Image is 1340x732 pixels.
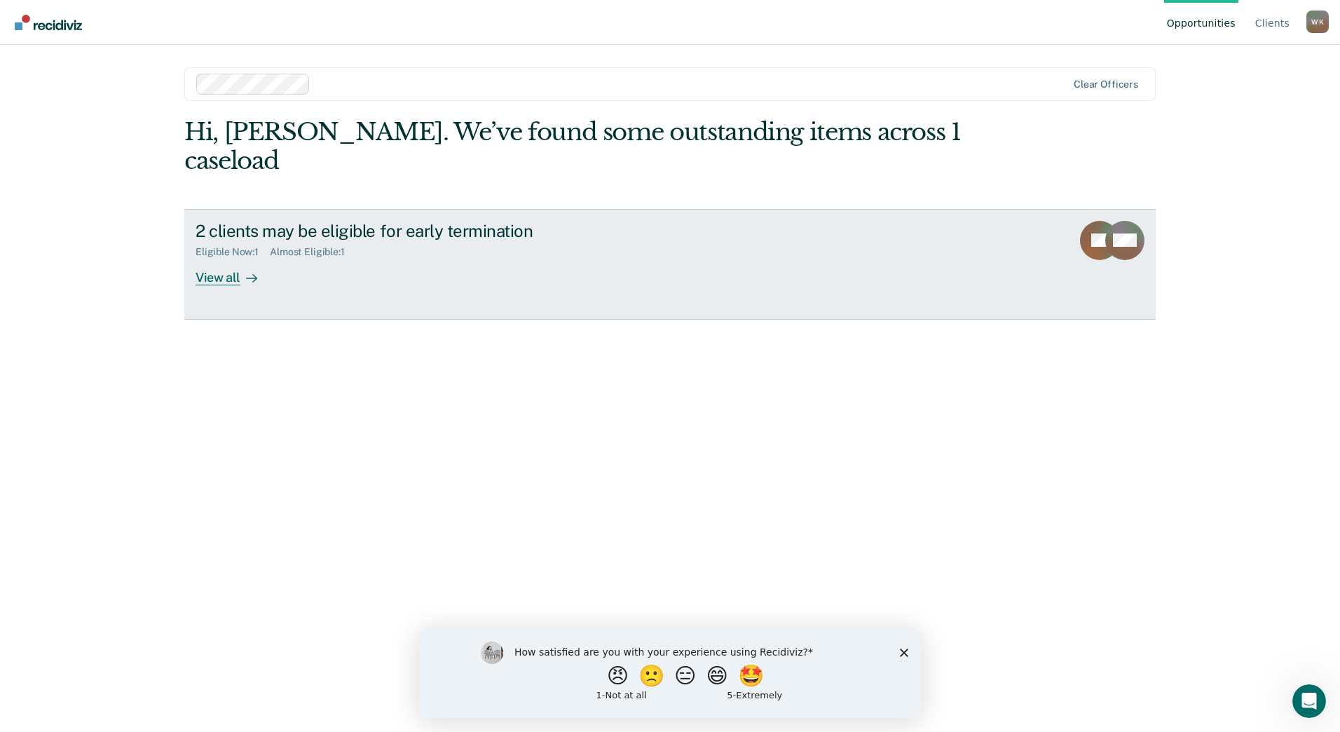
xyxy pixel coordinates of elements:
[15,15,82,30] img: Recidiviz
[184,209,1156,320] a: 2 clients may be eligible for early terminationEligible Now:1Almost Eligible:1View all
[196,258,274,285] div: View all
[1306,11,1329,33] button: Profile dropdown button
[419,628,921,718] iframe: Survey by Kim from Recidiviz
[196,246,270,258] div: Eligible Now : 1
[270,246,356,258] div: Almost Eligible : 1
[184,118,962,175] div: Hi, [PERSON_NAME]. We’ve found some outstanding items across 1 caseload
[1306,11,1329,33] div: W K
[1074,79,1138,90] div: Clear officers
[196,221,688,241] div: 2 clients may be eligible for early termination
[1292,684,1326,718] iframe: Intercom live chat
